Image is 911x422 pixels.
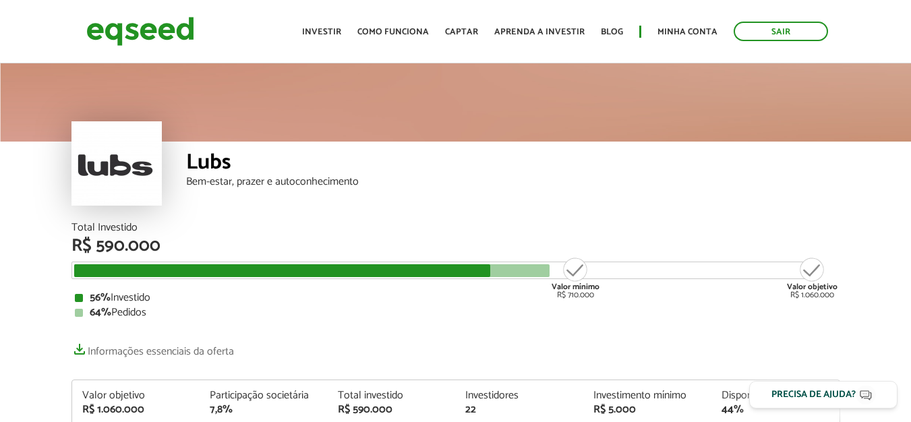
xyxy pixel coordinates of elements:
a: Captar [445,28,478,36]
div: Disponível [722,390,829,401]
div: R$ 590.000 [71,237,840,255]
img: EqSeed [86,13,194,49]
div: 22 [465,404,573,415]
a: Informações essenciais da oferta [71,338,234,357]
div: Lubs [186,152,840,177]
div: Pedidos [75,307,837,318]
strong: Valor objetivo [787,280,837,293]
a: Minha conta [657,28,717,36]
div: R$ 1.060.000 [82,404,190,415]
div: R$ 710.000 [550,256,601,299]
div: Bem-estar, prazer e autoconhecimento [186,177,840,187]
div: Total Investido [71,222,840,233]
a: Sair [734,22,828,41]
div: Total investido [338,390,446,401]
div: Investidores [465,390,573,401]
strong: 64% [90,303,111,322]
a: Como funciona [357,28,429,36]
div: Valor objetivo [82,390,190,401]
a: Investir [302,28,341,36]
div: R$ 590.000 [338,404,446,415]
div: R$ 1.060.000 [787,256,837,299]
div: Investido [75,293,837,303]
strong: 56% [90,289,111,307]
div: R$ 5.000 [593,404,701,415]
a: Blog [601,28,623,36]
div: 7,8% [210,404,318,415]
a: Aprenda a investir [494,28,585,36]
div: Investimento mínimo [593,390,701,401]
div: Participação societária [210,390,318,401]
div: 44% [722,404,829,415]
strong: Valor mínimo [552,280,599,293]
